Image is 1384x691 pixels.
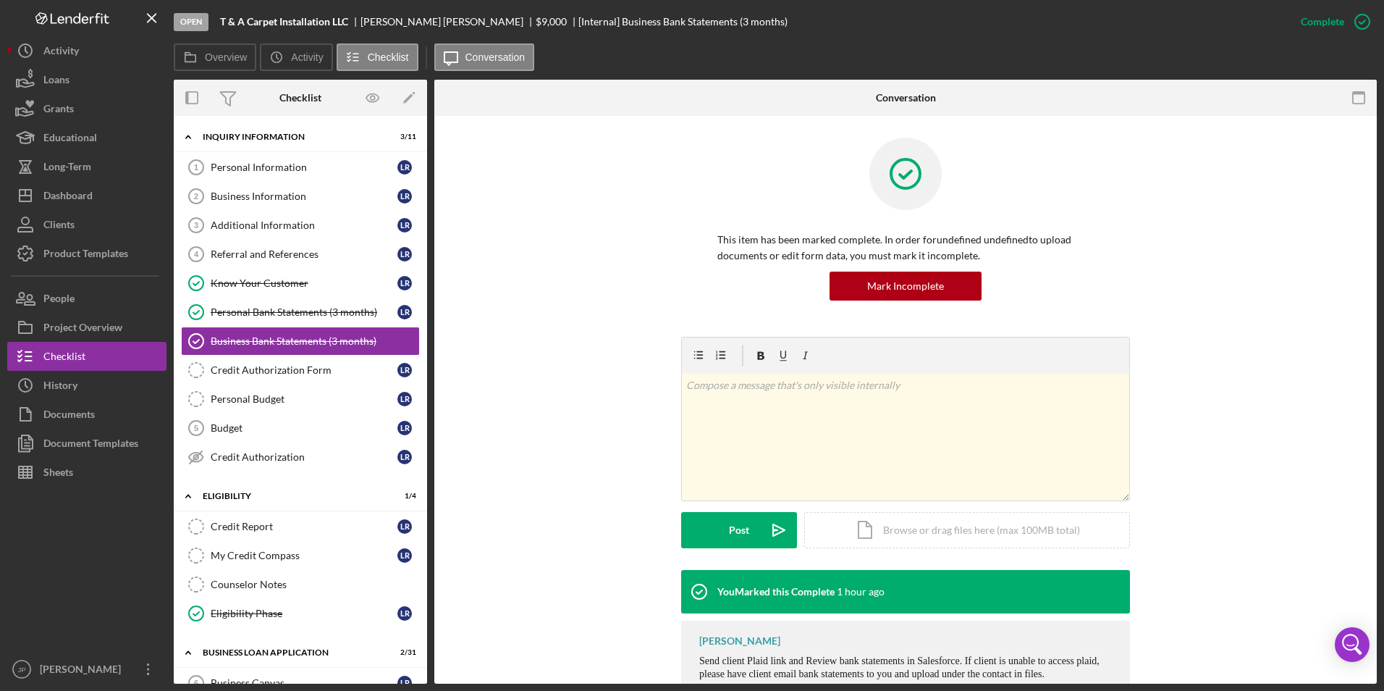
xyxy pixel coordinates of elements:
[43,123,97,156] div: Educational
[7,429,166,458] button: Document Templates
[181,269,420,298] a: Know Your CustomerLR
[194,221,198,230] tspan: 3
[7,284,166,313] a: People
[43,284,75,317] div: People
[211,248,397,260] div: Referral and References
[203,492,380,501] div: ELIGIBILITY
[43,458,73,490] div: Sheets
[7,371,166,400] button: History
[699,635,780,647] div: [PERSON_NAME]
[220,16,348,28] b: T & A Carpet Installation LLC
[43,94,74,127] div: Grants
[7,400,166,429] button: Documents
[397,548,412,563] div: L R
[536,15,567,28] span: $9,000
[368,51,409,63] label: Checklist
[181,570,420,599] a: Counselor Notes
[174,13,208,31] div: Open
[211,579,419,590] div: Counselor Notes
[337,43,418,71] button: Checklist
[7,181,166,210] button: Dashboard
[181,385,420,414] a: Personal BudgetLR
[43,36,79,69] div: Activity
[211,422,397,434] div: Budget
[390,133,416,141] div: 3 / 11
[205,51,247,63] label: Overview
[211,190,397,202] div: Business Information
[7,36,166,65] button: Activity
[181,182,420,211] a: 2Business InformationLR
[194,250,199,259] tspan: 4
[1286,7,1377,36] button: Complete
[181,327,420,356] a: Business Bank Statements (3 months)
[43,210,75,243] div: Clients
[43,371,77,403] div: History
[203,648,380,657] div: BUSINESS LOAN APPLICATION
[7,123,166,152] button: Educational
[7,94,166,123] button: Grants
[211,306,397,318] div: Personal Bank Statements (3 months)
[729,512,749,548] div: Post
[7,342,166,371] button: Checklist
[43,429,138,461] div: Document Templates
[7,65,166,94] button: Loans
[717,232,1094,264] p: This item has been marked complete. In order for undefined undefined to upload documents or edit ...
[830,272,982,301] button: Mark Incomplete
[43,313,122,345] div: Project Overview
[397,392,412,406] div: L R
[7,458,166,487] button: Sheets
[681,512,797,548] button: Post
[7,210,166,239] button: Clients
[699,656,1100,679] span: Send client Plaid link and Review bank statements in Salesforce. If client is unable to access pl...
[360,16,536,28] div: [PERSON_NAME] [PERSON_NAME]
[291,51,323,63] label: Activity
[279,92,321,104] div: Checklist
[397,276,412,290] div: L R
[211,677,397,689] div: Business Canvas
[181,512,420,541] a: Credit ReportLR
[1301,7,1344,36] div: Complete
[7,152,166,181] button: Long-Term
[7,313,166,342] button: Project Overview
[397,160,412,175] div: L R
[434,43,535,71] button: Conversation
[181,240,420,269] a: 4Referral and ReferencesLR
[43,400,95,432] div: Documents
[397,189,412,204] div: L R
[397,218,412,233] div: L R
[43,152,91,185] div: Long-Term
[211,219,397,231] div: Additional Information
[181,298,420,327] a: Personal Bank Statements (3 months)LR
[194,163,198,172] tspan: 1
[867,272,944,301] div: Mark Incomplete
[7,239,166,268] button: Product Templates
[174,43,256,71] button: Overview
[211,162,397,173] div: Personal Information
[211,451,397,463] div: Credit Authorization
[717,586,835,598] div: You Marked this Complete
[211,393,397,405] div: Personal Budget
[397,676,412,690] div: L R
[17,666,25,674] text: JP
[211,335,419,347] div: Business Bank Statements (3 months)
[211,521,397,532] div: Credit Report
[181,414,420,443] a: 5BudgetLR
[578,16,788,28] div: [Internal] Business Bank Statements (3 months)
[194,424,198,432] tspan: 5
[181,211,420,240] a: 3Additional InformationLR
[837,586,885,598] time: 2025-10-15 13:59
[390,492,416,501] div: 1 / 4
[1335,627,1370,662] div: Open Intercom Messenger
